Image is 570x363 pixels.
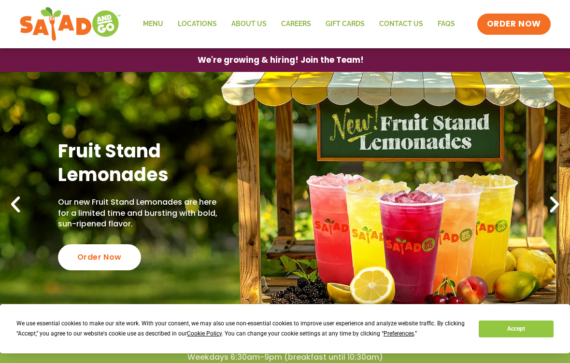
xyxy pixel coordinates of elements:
h2: Fruit Stand Lemonades [58,139,227,187]
a: Careers [274,13,318,35]
div: We use essential cookies to make our site work. With your consent, we may also use non-essential ... [16,319,467,339]
div: Previous slide [5,194,26,215]
nav: Menu [136,13,462,35]
p: Our new Fruit Stand Lemonades are here for a limited time and bursting with bold, sun-ripened fla... [58,197,227,229]
div: Order Now [58,244,141,270]
div: Next slide [544,194,565,215]
a: Contact Us [372,13,430,35]
a: We're growing & hiring! Join the Team! [183,49,378,71]
a: ORDER NOW [477,14,551,35]
span: We're growing & hiring! Join the Team! [198,56,364,64]
a: Menu [136,13,171,35]
img: new-SAG-logo-768×292 [19,5,121,43]
span: Cookie Policy [187,330,222,337]
a: GIFT CARDS [318,13,372,35]
span: ORDER NOW [487,18,541,30]
a: FAQs [430,13,462,35]
a: About Us [224,13,274,35]
span: Preferences [384,330,414,337]
h4: Weekdays 6:30am-9pm (breakfast until 10:30am) [19,352,551,363]
button: Accept [479,321,553,337]
a: Locations [171,13,224,35]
